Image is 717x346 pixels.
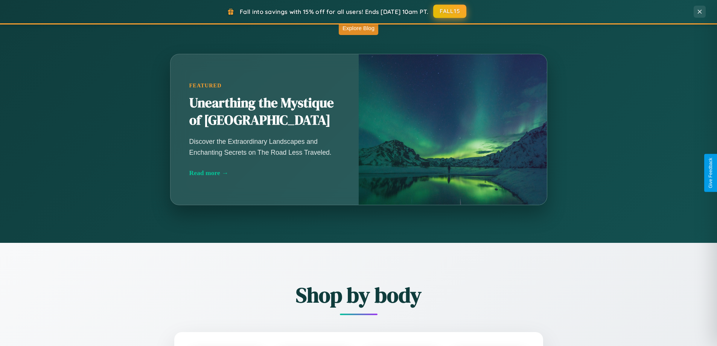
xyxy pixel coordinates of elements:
[708,158,713,188] div: Give Feedback
[189,82,340,89] div: Featured
[189,169,340,177] div: Read more →
[189,95,340,129] h2: Unearthing the Mystique of [GEOGRAPHIC_DATA]
[433,5,466,18] button: FALL15
[240,8,428,15] span: Fall into savings with 15% off for all users! Ends [DATE] 10am PT.
[189,136,340,157] p: Discover the Extraordinary Landscapes and Enchanting Secrets on The Road Less Traveled.
[133,280,585,309] h2: Shop by body
[339,21,378,35] button: Explore Blog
